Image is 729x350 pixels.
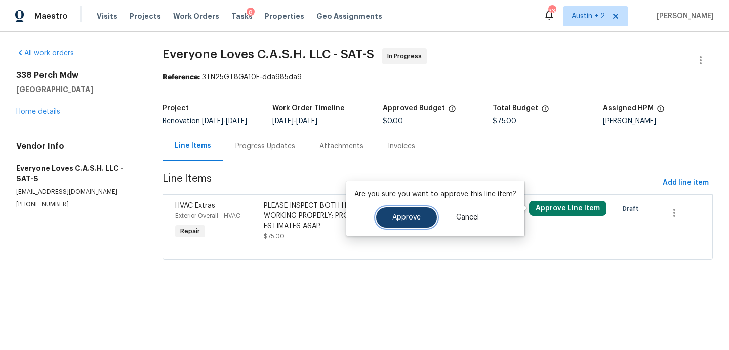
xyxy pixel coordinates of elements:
p: [EMAIL_ADDRESS][DOMAIN_NAME] [16,188,138,196]
span: Projects [130,11,161,21]
a: Home details [16,108,60,115]
h5: Approved Budget [383,105,445,112]
span: In Progress [387,51,426,61]
span: Repair [176,226,204,236]
span: Visits [97,11,117,21]
span: - [272,118,317,125]
h5: Everyone Loves C.A.S.H. LLC - SAT-S [16,163,138,184]
span: The total cost of line items that have been proposed by Opendoor. This sum includes line items th... [541,105,549,118]
span: [PERSON_NAME] [653,11,714,21]
span: Work Orders [173,11,219,21]
a: All work orders [16,50,74,57]
div: [PERSON_NAME] [603,118,713,125]
h5: Project [163,105,189,112]
span: [DATE] [226,118,247,125]
span: Line Items [163,173,659,192]
span: Cancel [456,214,479,222]
span: Austin + 2 [572,11,605,21]
div: 3TN25GT8GA10E-dda985da9 [163,72,713,82]
h5: Work Order Timeline [272,105,345,112]
div: 33 [548,6,555,16]
h2: 338 Perch Mdw [16,70,138,80]
div: Invoices [388,141,415,151]
span: Properties [265,11,304,21]
span: [DATE] [272,118,294,125]
span: Everyone Loves C.A.S.H. LLC - SAT-S [163,48,374,60]
div: PLEASE INSPECT BOTH HVAC UNITS TO ENSURE THEY ARE WORKING PROPERLY; PROVIDE RECOMMENDATIONS & REP... [264,201,479,231]
button: Approve Line Item [529,201,606,216]
span: Approve [392,214,421,222]
div: Line Items [175,141,211,151]
p: Are you sure you want to approve this line item? [354,189,516,199]
button: Add line item [659,173,713,192]
span: [DATE] [202,118,223,125]
span: The hpm assigned to this work order. [657,105,665,118]
span: Draft [623,204,643,214]
b: Reference: [163,74,200,81]
div: Attachments [319,141,363,151]
span: Maestro [34,11,68,21]
h5: Assigned HPM [603,105,654,112]
span: $75.00 [264,233,285,239]
span: Exterior Overall - HVAC [175,213,240,219]
span: HVAC Extras [175,202,215,209]
span: Renovation [163,118,247,125]
button: Cancel [440,207,495,228]
span: Geo Assignments [316,11,382,21]
span: [DATE] [296,118,317,125]
span: The total cost of line items that have been approved by both Opendoor and the Trade Partner. This... [448,105,456,118]
h5: Total Budget [493,105,538,112]
h5: [GEOGRAPHIC_DATA] [16,84,138,95]
h4: Vendor Info [16,141,138,151]
span: - [202,118,247,125]
span: Add line item [663,177,709,189]
button: Approve [376,207,437,228]
span: Tasks [231,13,253,20]
div: 8 [247,8,255,18]
div: Progress Updates [235,141,295,151]
span: $0.00 [383,118,403,125]
p: [PHONE_NUMBER] [16,200,138,209]
span: $75.00 [493,118,516,125]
